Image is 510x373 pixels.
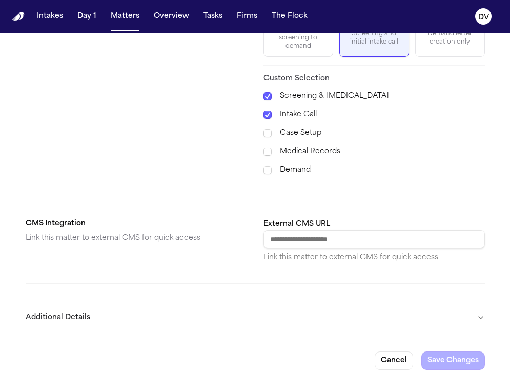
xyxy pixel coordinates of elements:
label: Demand [280,164,485,176]
h3: Custom Selection [263,74,485,84]
button: Tasks [199,7,227,26]
label: Intake Call [280,109,485,121]
button: The Flock [268,7,312,26]
div: All services from screening to demand [270,26,327,50]
label: Medical Records [280,146,485,158]
h2: CMS Integration [26,218,247,230]
label: Screening & [MEDICAL_DATA] [280,90,485,102]
div: Screening and initial intake call [346,30,402,46]
button: Overview [150,7,193,26]
img: Finch Logo [12,12,25,22]
a: Home [12,12,25,22]
button: Save Changes [421,351,485,370]
label: Case Setup [280,127,485,139]
button: Additional Details [26,304,485,331]
p: Link this matter to external CMS for quick access [263,253,485,263]
label: External CMS URL [263,220,330,228]
button: Matters [107,7,144,26]
button: Intakes [33,7,67,26]
button: Day 1 [73,7,100,26]
button: Firms [233,7,261,26]
button: Cancel [375,351,413,370]
div: Demand letter creation only [422,30,478,46]
p: Link this matter to external CMS for quick access [26,232,247,244]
